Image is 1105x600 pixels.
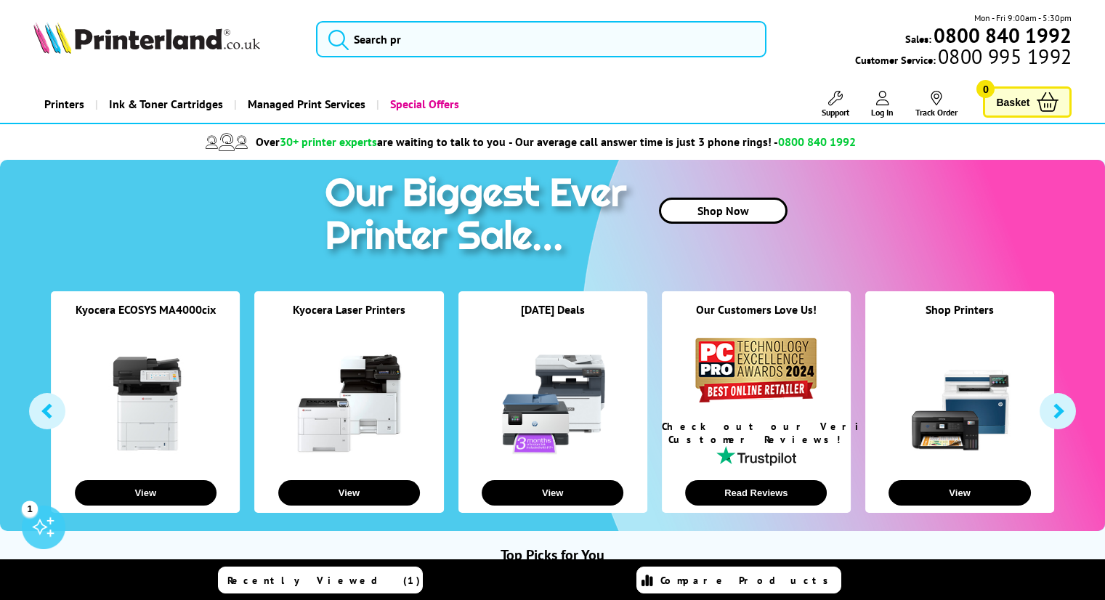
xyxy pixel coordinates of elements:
b: 0800 840 1992 [934,22,1072,49]
a: Recently Viewed (1) [218,567,423,593]
a: Managed Print Services [234,86,376,123]
span: Mon - Fri 9:00am - 5:30pm [974,11,1072,25]
a: Printers [33,86,95,123]
img: Printerland Logo [33,22,260,54]
a: Shop Now [659,198,788,224]
button: View [889,480,1030,506]
a: Kyocera Laser Printers [293,302,405,317]
a: Log In [871,91,894,118]
span: Over are waiting to talk to you [256,134,506,149]
span: 0 [976,80,995,98]
a: Compare Products [636,567,841,593]
span: Compare Products [660,574,836,587]
input: Search pr [316,21,766,57]
span: 0800 995 1992 [936,49,1072,63]
a: Printerland Logo [33,22,298,57]
a: Special Offers [376,86,470,123]
div: Our Customers Love Us! [662,302,851,335]
span: - Our average call answer time is just 3 phone rings! - [509,134,856,149]
div: Shop Printers [865,302,1054,335]
a: Ink & Toner Cartridges [95,86,234,123]
span: 30+ printer experts [280,134,377,149]
span: Customer Service: [855,49,1072,67]
button: View [75,480,216,506]
a: Track Order [915,91,958,118]
a: Support [822,91,849,118]
a: Basket 0 [983,86,1072,118]
span: Basket [996,92,1029,112]
span: Log In [871,107,894,118]
button: Read Reviews [685,480,827,506]
div: Check out our Verified Customer Reviews! [662,420,851,446]
span: Recently Viewed (1) [227,574,421,587]
button: View [482,480,623,506]
a: 0800 840 1992 [931,28,1072,42]
a: Kyocera ECOSYS MA4000cix [76,302,216,317]
span: Support [822,107,849,118]
div: 1 [22,500,38,516]
span: 0800 840 1992 [778,134,856,149]
img: printer sale [317,160,641,274]
span: Ink & Toner Cartridges [109,86,223,123]
div: [DATE] Deals [458,302,647,335]
span: Sales: [905,32,931,46]
button: View [278,480,420,506]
